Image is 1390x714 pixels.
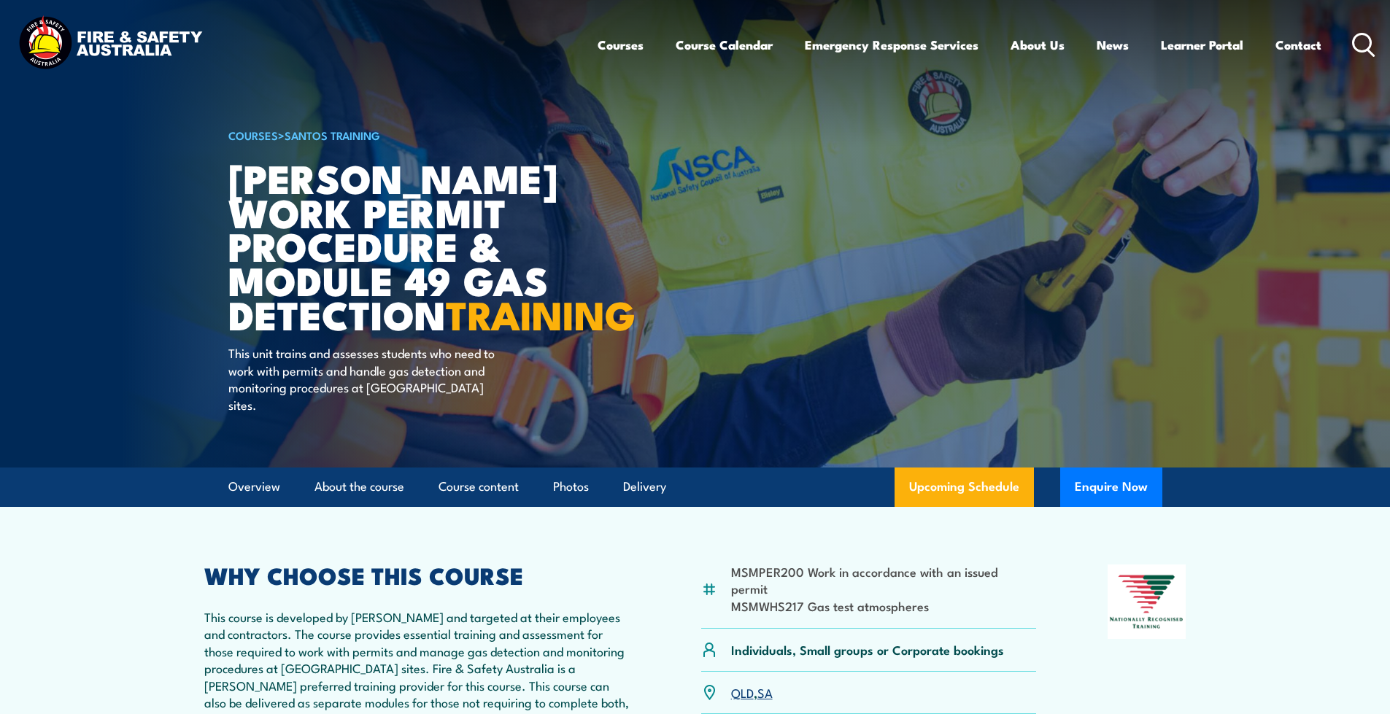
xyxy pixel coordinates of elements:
[805,26,978,64] a: Emergency Response Services
[228,467,280,506] a: Overview
[1060,467,1162,507] button: Enquire Now
[204,564,630,585] h2: WHY CHOOSE THIS COURSE
[553,467,589,506] a: Photos
[731,563,1037,597] li: MSMPER200 Work in accordance with an issued permit
[228,127,278,143] a: COURSES
[895,467,1034,507] a: Upcoming Schedule
[228,126,589,144] h6: >
[285,127,380,143] a: Santos Training
[1011,26,1065,64] a: About Us
[1161,26,1243,64] a: Learner Portal
[446,283,636,344] strong: TRAINING
[731,597,1037,614] li: MSMWHS217 Gas test atmospheres
[757,683,773,701] a: SA
[676,26,773,64] a: Course Calendar
[731,684,773,701] p: ,
[623,467,666,506] a: Delivery
[1097,26,1129,64] a: News
[228,160,589,331] h1: [PERSON_NAME] Work Permit Procedure & Module 49 Gas Detection
[1275,26,1321,64] a: Contact
[228,344,495,413] p: This unit trains and assesses students who need to work with permits and handle gas detection and...
[598,26,644,64] a: Courses
[439,467,519,506] a: Course content
[731,683,754,701] a: QLD
[731,641,1004,658] p: Individuals, Small groups or Corporate bookings
[314,467,404,506] a: About the course
[1108,564,1186,639] img: Nationally Recognised Training logo.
